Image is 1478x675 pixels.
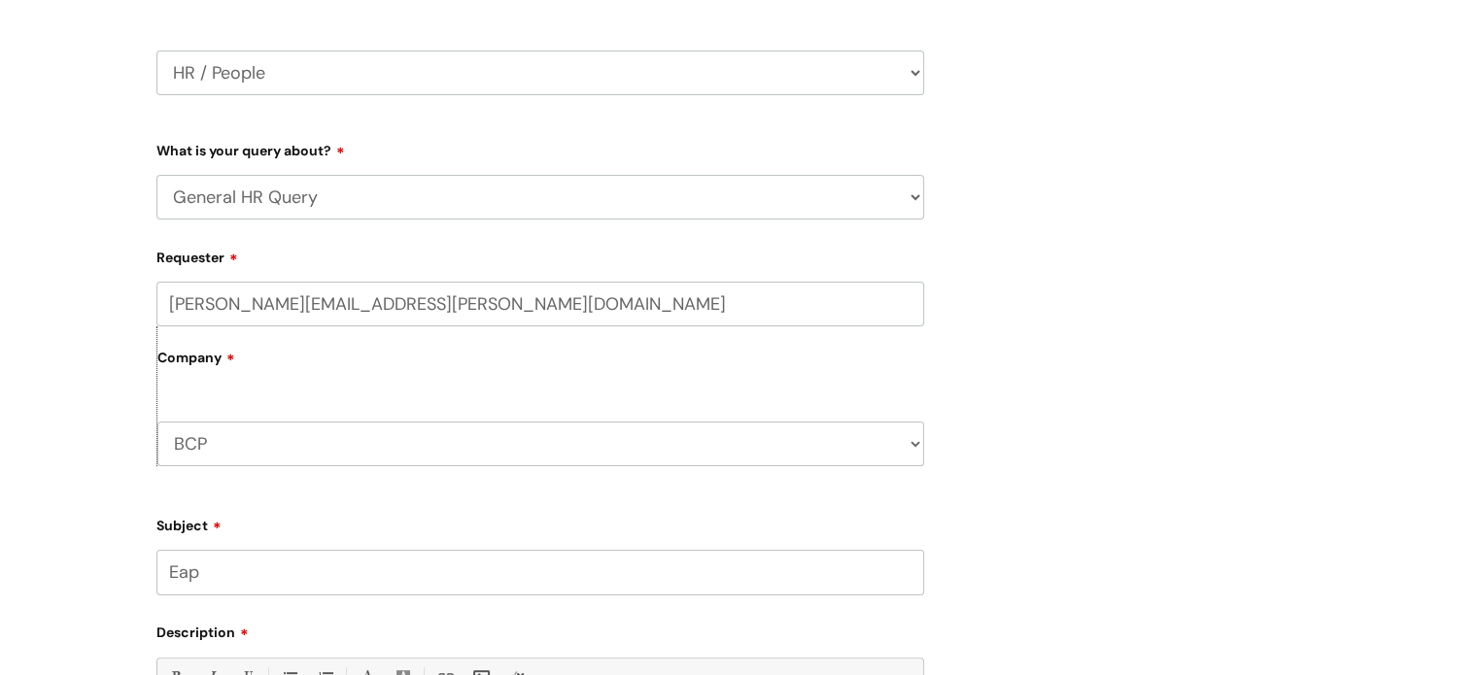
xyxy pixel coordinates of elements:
input: Email [156,282,924,326]
label: Description [156,618,924,641]
label: What is your query about? [156,136,924,159]
label: Subject [156,511,924,534]
label: Company [157,343,924,387]
label: Requester [156,243,924,266]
